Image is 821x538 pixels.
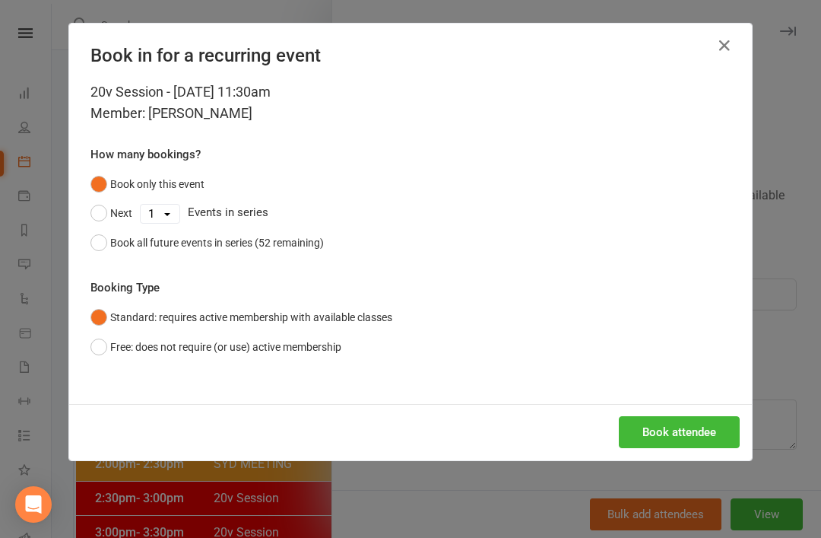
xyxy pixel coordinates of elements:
[90,228,324,257] button: Book all future events in series (52 remaining)
[90,279,160,297] label: Booking Type
[90,303,392,332] button: Standard: requires active membership with available classes
[619,416,740,448] button: Book attendee
[90,81,731,124] div: 20v Session - [DATE] 11:30am Member: [PERSON_NAME]
[90,199,731,228] div: Events in series
[90,45,731,66] h4: Book in for a recurring event
[15,486,52,523] div: Open Intercom Messenger
[712,33,737,58] button: Close
[90,199,132,228] button: Next
[90,145,201,164] label: How many bookings?
[110,234,324,251] div: Book all future events in series (52 remaining)
[90,333,341,361] button: Free: does not require (or use) active membership
[90,170,204,199] button: Book only this event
